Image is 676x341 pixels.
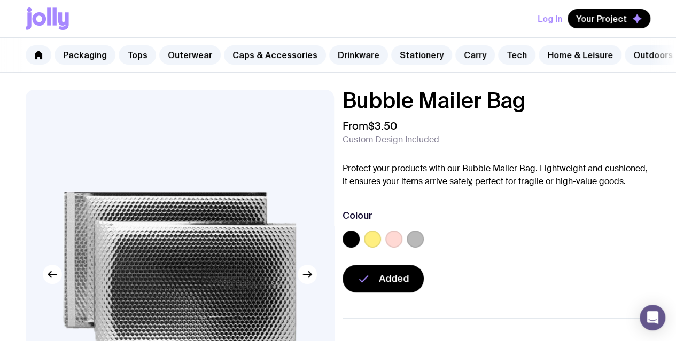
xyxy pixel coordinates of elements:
[455,45,495,65] a: Carry
[55,45,115,65] a: Packaging
[343,162,651,188] p: Protect your products with our Bubble Mailer Bag. Lightweight and cushioned, it ensures your item...
[538,9,562,28] button: Log In
[379,272,409,285] span: Added
[391,45,452,65] a: Stationery
[640,305,665,330] div: Open Intercom Messenger
[568,9,650,28] button: Your Project
[343,120,397,132] span: From
[576,13,627,24] span: Your Project
[539,45,621,65] a: Home & Leisure
[368,119,397,133] span: $3.50
[329,45,388,65] a: Drinkware
[119,45,156,65] a: Tops
[224,45,326,65] a: Caps & Accessories
[343,265,424,292] button: Added
[498,45,535,65] a: Tech
[343,134,439,145] span: Custom Design Included
[343,90,651,111] h1: Bubble Mailer Bag
[343,209,372,222] h3: Colour
[159,45,221,65] a: Outerwear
